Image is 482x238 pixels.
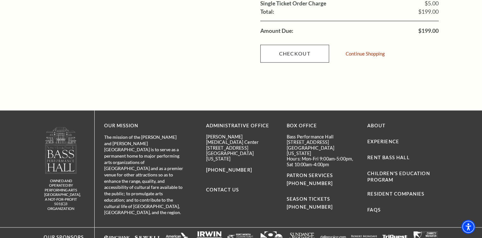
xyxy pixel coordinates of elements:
a: Contact Us [206,187,239,192]
a: About [367,123,385,128]
a: Resident Companies [367,191,424,197]
p: owned and operated by Performing Arts [GEOGRAPHIC_DATA], A NOT-FOR-PROFIT 501(C)3 ORGANIZATION [44,179,78,211]
a: Continue Shopping [346,51,385,56]
p: [STREET_ADDRESS] [206,145,277,151]
p: Administrative Office [206,122,277,130]
p: BOX OFFICE [287,122,358,130]
a: Rent Bass Hall [367,155,409,160]
p: SEASON TICKETS [PHONE_NUMBER] [287,188,358,212]
p: PATRON SERVICES [PHONE_NUMBER] [287,172,358,188]
span: $199.00 [418,28,439,34]
div: Accessibility Menu [461,220,475,234]
p: Hours: Mon-Fri 9:00am-5:00pm, Sat 10:00am-4:00pm [287,156,358,167]
p: [GEOGRAPHIC_DATA][US_STATE] [287,145,358,156]
p: The mission of the [PERSON_NAME] and [PERSON_NAME][GEOGRAPHIC_DATA] is to serve as a permanent ho... [104,134,184,216]
p: [PERSON_NAME][MEDICAL_DATA] Center [206,134,277,145]
span: $199.00 [418,9,439,15]
a: Children's Education Program [367,171,430,182]
a: FAQs [367,207,381,212]
span: $5.00 [425,1,439,6]
p: [STREET_ADDRESS] [287,139,358,145]
label: Amount Due: [260,28,293,34]
label: Total: [260,9,274,15]
img: owned and operated by Performing Arts Fort Worth, A NOT-FOR-PROFIT 501(C)3 ORGANIZATION [45,127,77,174]
a: Experience [367,139,399,144]
p: [PHONE_NUMBER] [206,166,277,174]
a: Checkout [260,45,329,63]
label: Single Ticket Order Charge [260,1,326,6]
p: Bass Performance Hall [287,134,358,139]
p: OUR MISSION [104,122,184,130]
p: [GEOGRAPHIC_DATA][US_STATE] [206,151,277,162]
